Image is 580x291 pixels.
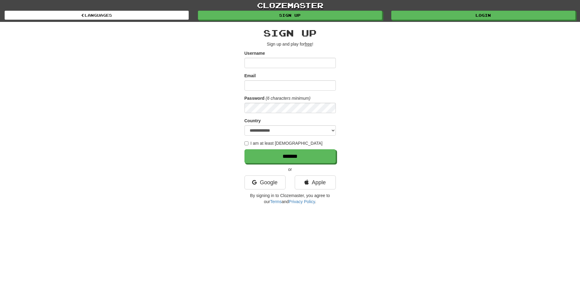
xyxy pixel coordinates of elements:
label: Email [244,73,256,79]
a: Terms [270,199,282,204]
a: Apple [295,175,336,189]
a: Google [244,175,286,189]
label: Username [244,50,265,56]
u: free [305,42,312,47]
a: Privacy Policy [289,199,315,204]
em: (6 characters minimum) [266,96,311,101]
h2: Sign up [244,28,336,38]
label: I am at least [DEMOGRAPHIC_DATA] [244,140,323,146]
a: Login [391,11,575,20]
label: Country [244,118,261,124]
p: By signing in to Clozemaster, you agree to our and . [244,192,336,205]
a: Languages [5,11,189,20]
a: Sign up [198,11,382,20]
p: Sign up and play for ! [244,41,336,47]
label: Password [244,95,265,101]
p: or [244,166,336,172]
input: I am at least [DEMOGRAPHIC_DATA] [244,141,248,145]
